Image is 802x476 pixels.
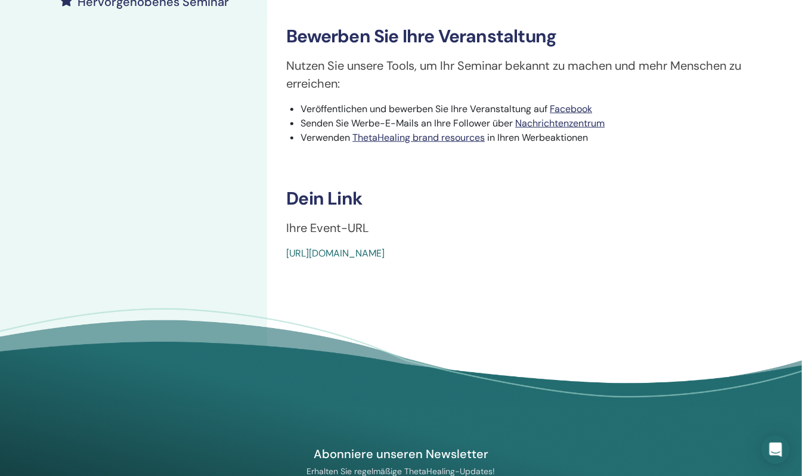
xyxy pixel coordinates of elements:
[264,446,539,462] h4: Abonniere unseren Newsletter
[352,131,485,144] a: ThetaHealing brand resources
[761,435,790,464] div: Open Intercom Messenger
[286,219,783,237] p: Ihre Event-URL
[515,117,605,129] a: Nachrichtenzentrum
[286,57,783,92] p: Nutzen Sie unsere Tools, um Ihr Seminar bekannt zu machen und mehr Menschen zu erreichen:
[550,103,592,115] a: Facebook
[301,131,783,145] li: Verwenden in Ihren Werbeaktionen
[301,102,783,116] li: Veröffentlichen und bewerben Sie Ihre Veranstaltung auf
[286,247,385,259] a: [URL][DOMAIN_NAME]
[301,116,783,131] li: Senden Sie Werbe-E-Mails an Ihre Follower über
[286,188,783,209] h3: Dein Link
[286,26,783,47] h3: Bewerben Sie Ihre Veranstaltung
